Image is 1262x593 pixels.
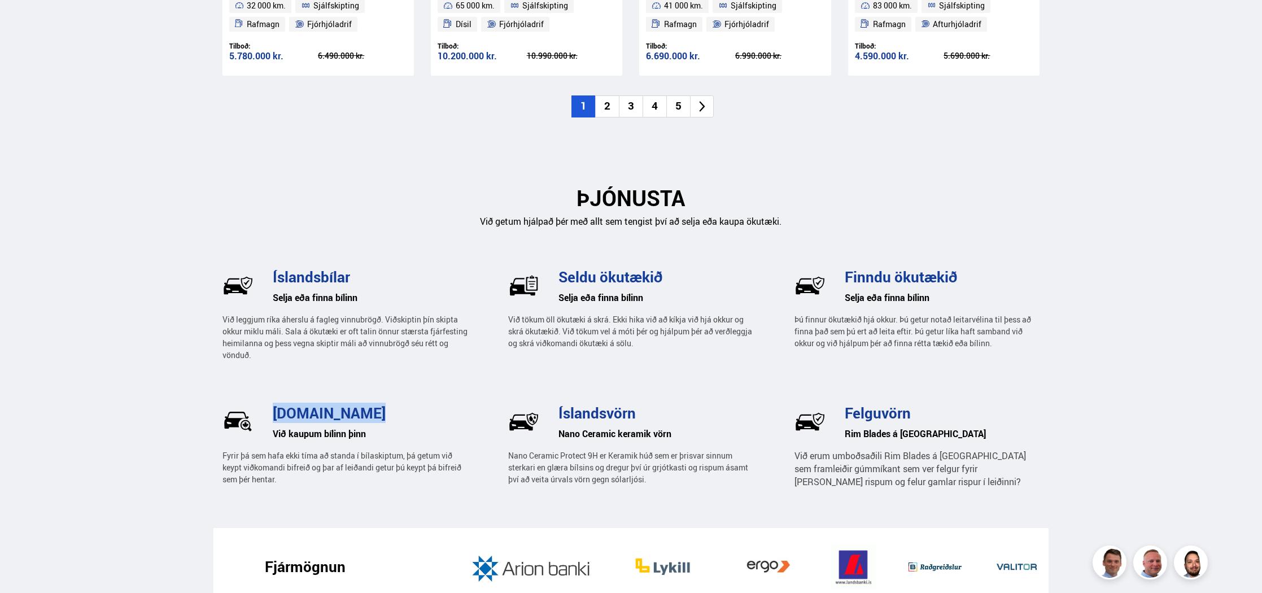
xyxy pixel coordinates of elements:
[646,51,735,61] div: 6.690.000 kr.
[9,5,43,38] button: Open LiveChat chat widget
[438,42,527,50] div: Tilboð:
[1135,547,1169,581] img: siFngHWaQ9KaOqBr.png
[508,270,539,301] img: U-P77hVsr2UxK2Mi.svg
[222,270,254,301] img: wj-tEQaV63q7uWzm.svg
[944,52,1033,60] div: 5.690.000 kr.
[273,268,468,285] h3: Íslandsbílar
[855,51,944,61] div: 4.590.000 kr.
[595,95,619,117] li: 2
[619,544,706,590] img: W7vzp0oc0YA8zZVO.png
[438,51,527,61] div: 10.200.000 kr.
[273,404,468,421] h3: [DOMAIN_NAME]
[845,404,1040,421] h3: Felguvörn
[508,313,753,349] p: Við tökum öll ökutæki á skrá. Ekki hika við að kíkja við hjá okkur og skrá ökutækið. Við tökum ve...
[845,425,1040,442] h6: Rim Blades á [GEOGRAPHIC_DATA]
[229,51,318,61] div: 5.780.000 kr.
[456,18,471,31] span: Dísil
[845,289,1040,306] h6: Selja eða finna bílinn
[273,425,468,442] h6: Við kaupum bílinn þinn
[845,268,1040,285] h3: Finndu ökutækið
[794,406,826,437] img: wj-tEQaV63q7uWzm.svg
[273,289,468,306] h6: Selja eða finna bílinn
[794,450,1026,488] span: Við erum umboðsaðili Rim Blades á [GEOGRAPHIC_DATA] sem framleiðir gúmmíkant sem ver felgur fyrir...
[664,18,697,31] span: Rafmagn
[558,268,753,285] h3: Seldu ökutækið
[468,544,599,590] img: JD2k8JnpGOQahQK4.jpg
[794,313,1040,349] p: Þú finnur ökutækið hjá okkur. Þú getur notað leitarvélina til þess að finna það sem þú ert að lei...
[222,185,1040,211] h2: ÞJÓNUSTA
[873,18,906,31] span: Rafmagn
[646,42,735,50] div: Tilboð:
[571,95,595,117] li: 1
[1094,547,1128,581] img: FbJEzSuNWCJXmdc-.webp
[499,18,544,31] span: Fjórhjóladrif
[307,18,352,31] span: Fjórhjóladrif
[222,215,1040,228] p: Við getum hjálpað þér með allt sem tengist því að selja eða kaupa ökutæki.
[666,95,690,117] li: 5
[794,270,826,301] img: BkM1h9GEeccOPUq4.svg
[222,406,254,437] img: _UrlRxxciTm4sq1N.svg
[855,42,944,50] div: Tilboð:
[643,95,666,117] li: 4
[222,313,468,361] p: Við leggjum ríka áherslu á fagleg vinnubrögð. Viðskiptin þín skipta okkur miklu máli. Sala á ökut...
[558,289,753,306] h6: Selja eða finna bílinn
[619,95,643,117] li: 3
[1176,547,1209,581] img: nhp88E3Fdnt1Opn2.png
[508,406,539,437] img: Pf5Ax2cCE_PAlAL1.svg
[265,558,346,575] h3: Fjármögnun
[318,52,407,60] div: 6.490.000 kr.
[247,18,280,31] span: Rafmagn
[735,52,824,60] div: 6.990.000 kr.
[724,18,769,31] span: Fjórhjóladrif
[222,450,468,485] p: Fyrir þá sem hafa ekki tíma að standa í bílaskiptum, þá getum við keypt viðkomandi bifreið og þar...
[508,450,753,485] p: Nano Ceramic Protect 9H er Keramik húð sem er þrisvar sinnum sterkari en glæra bílsins og dregur ...
[229,42,318,50] div: Tilboð:
[933,18,981,31] span: Afturhjóladrif
[527,52,616,60] div: 10.990.000 kr.
[558,425,753,442] h6: Nano Ceramic keramik vörn
[727,544,810,590] img: vb19vGOeIT05djEB.jpg
[558,404,753,421] h3: Íslandsvörn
